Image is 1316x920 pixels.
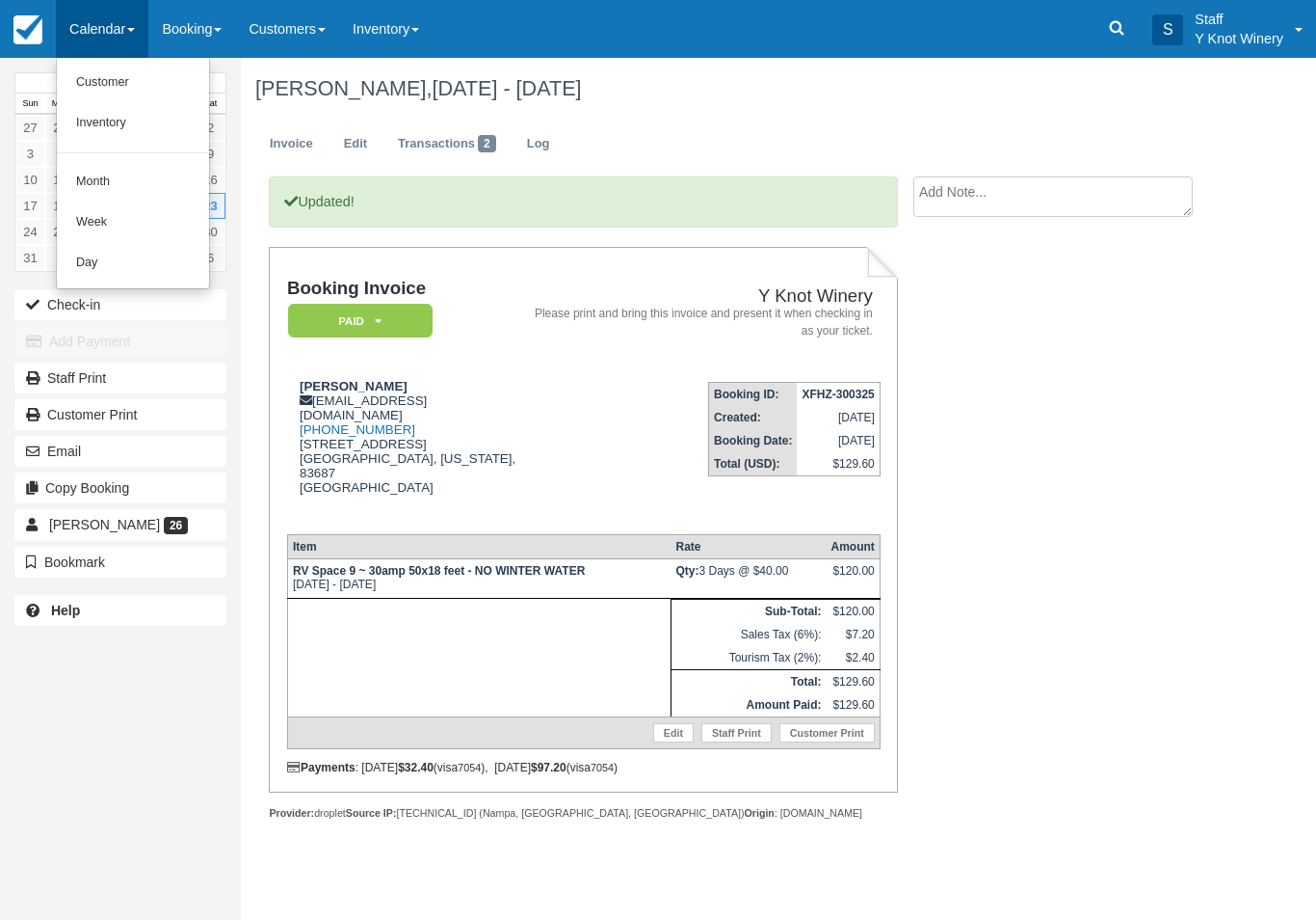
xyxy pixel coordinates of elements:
a: Inventory [57,103,209,144]
a: Day [57,243,209,284]
a: Week [57,203,209,243]
a: Customer [57,63,209,103]
a: Month [57,162,209,203]
ul: Calendar [56,58,210,289]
